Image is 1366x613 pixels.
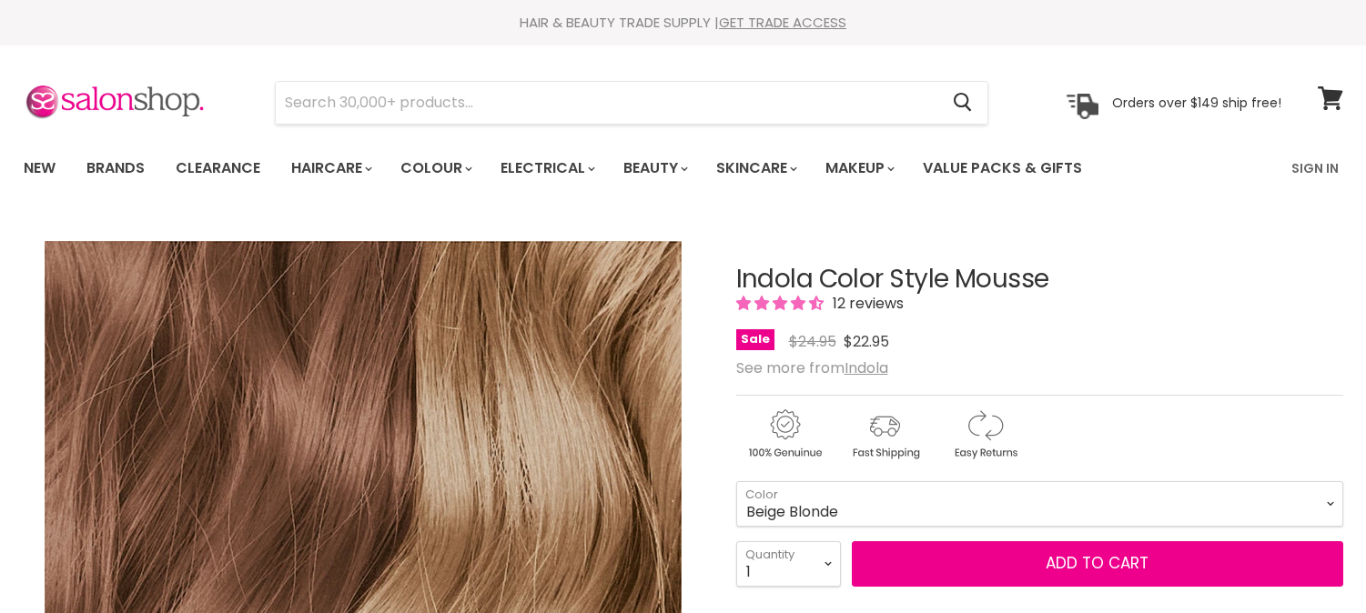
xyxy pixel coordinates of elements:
[1,142,1366,195] nav: Main
[736,293,827,314] span: 4.33 stars
[812,149,906,187] a: Makeup
[736,329,774,350] span: Sale
[844,331,889,352] span: $22.95
[276,82,939,124] input: Search
[487,149,606,187] a: Electrical
[939,82,987,124] button: Search
[736,407,833,462] img: genuine.gif
[789,331,836,352] span: $24.95
[836,407,933,462] img: shipping.gif
[387,149,483,187] a: Colour
[278,149,383,187] a: Haircare
[10,149,69,187] a: New
[719,13,846,32] a: GET TRADE ACCESS
[610,149,699,187] a: Beauty
[736,541,841,587] select: Quantity
[1,14,1366,32] div: HAIR & BEAUTY TRADE SUPPLY |
[73,149,158,187] a: Brands
[703,149,808,187] a: Skincare
[275,81,988,125] form: Product
[162,149,274,187] a: Clearance
[1046,552,1148,574] span: Add to cart
[1112,94,1281,110] p: Orders over $149 ship free!
[10,142,1189,195] ul: Main menu
[1280,149,1350,187] a: Sign In
[936,407,1033,462] img: returns.gif
[827,293,904,314] span: 12 reviews
[852,541,1343,587] button: Add to cart
[845,357,888,378] a: Indola
[736,266,1343,294] h1: Indola Color Style Mousse
[736,357,888,378] span: See more from
[909,149,1096,187] a: Value Packs & Gifts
